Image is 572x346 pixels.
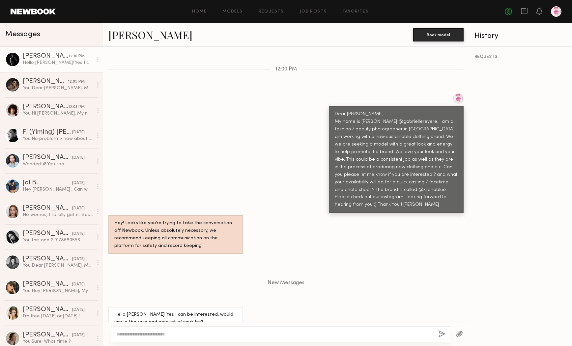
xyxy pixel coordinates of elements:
div: Hello [PERSON_NAME]! Yes I can be interested, would would the rate and amount of work be? [23,60,93,66]
span: New Messages [268,280,304,286]
div: Dear [PERSON_NAME], My name is [PERSON_NAME] @gabriellerevere. I am a fashion / beauty photograph... [335,111,458,209]
div: 12:05 PM [68,79,85,85]
div: No worries, I totally get it. Best of luck on this project! [23,212,93,218]
a: Book model [413,32,464,37]
div: Jal B. [23,180,72,186]
div: You: Dear [PERSON_NAME], My name is [PERSON_NAME] @gabriellerevere. I am a fashion / beauty photo... [23,85,93,91]
div: History [474,32,567,40]
div: Hello [PERSON_NAME]! Yes I can be interested, would would the rate and amount of work be? [114,311,237,326]
div: [DATE] [72,205,85,212]
a: Requests [259,10,284,14]
a: Job Posts [300,10,327,14]
div: You: this one ? 9178680556 [23,237,93,243]
div: 12:03 PM [68,104,85,110]
div: [PERSON_NAME] [23,332,72,338]
div: You: No problem > how about [DATE] afternoon ? [23,136,93,142]
div: You: Sure! What time ? [23,338,93,345]
a: Favorites [343,10,369,14]
div: [PERSON_NAME] [23,78,68,85]
div: [PERSON_NAME] [23,104,68,110]
span: 12:00 PM [275,67,297,72]
div: Hey! Looks like you’re trying to take the conversation off Newbook. Unless absolutely necessary, ... [114,220,237,250]
div: [PERSON_NAME] [23,205,72,212]
div: [DATE] [72,256,85,262]
div: You: Hey [PERSON_NAME], My name is [PERSON_NAME] @gabriellerevere. I am a fashion / beauty photog... [23,288,93,294]
div: [PERSON_NAME] [23,230,72,237]
div: You: Dear [PERSON_NAME], My name is [PERSON_NAME] @gabriellerevere. I am a fashion / beauty photo... [23,262,93,269]
div: [PERSON_NAME] [23,306,72,313]
div: Fi (Yiming) [PERSON_NAME] [23,129,72,136]
div: [PERSON_NAME] [23,53,69,60]
div: REQUESTS [474,55,567,59]
div: [PERSON_NAME] [23,281,72,288]
a: Models [222,10,243,14]
div: [DATE] [72,332,85,338]
div: [DATE] [72,231,85,237]
div: [DATE] [72,180,85,186]
div: [DATE] [72,155,85,161]
div: You: Hi [PERSON_NAME], My name is [PERSON_NAME] @gabriellerevere. I am a fashion / beauty photogr... [23,110,93,117]
div: Hey [PERSON_NAME] , Can we push it to 1:15? I am almost home [23,186,93,193]
a: Home [192,10,207,14]
div: [DATE] [72,129,85,136]
button: Book model [413,28,464,41]
div: Wonderful! You too. [23,161,93,167]
a: [PERSON_NAME] [108,28,192,42]
span: Messages [5,31,40,38]
div: [DATE] [72,281,85,288]
div: [PERSON_NAME] [23,256,72,262]
div: 12:10 PM [69,53,85,60]
div: [DATE] [72,307,85,313]
div: [PERSON_NAME] [23,154,72,161]
div: I’m free [DATE] or [DATE] ! [23,313,93,319]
